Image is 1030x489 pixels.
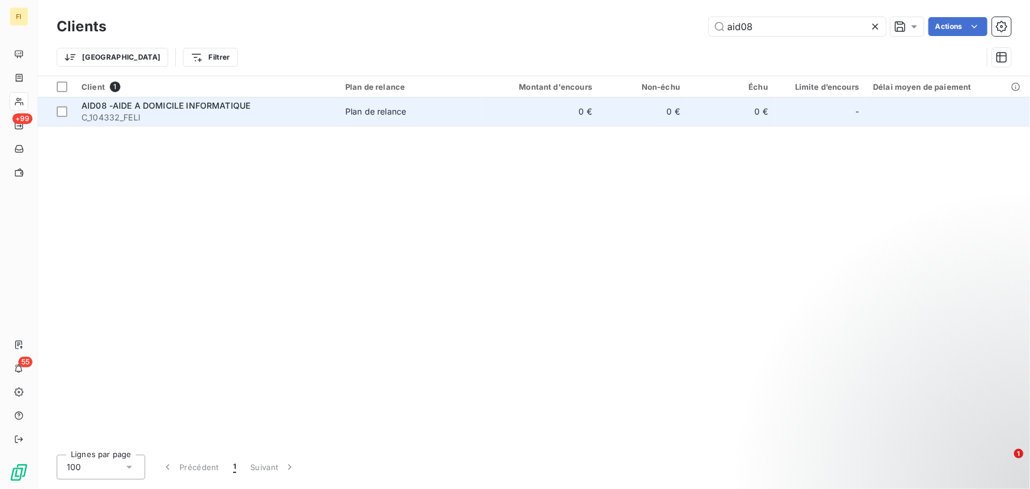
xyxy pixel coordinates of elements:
img: Logo LeanPay [9,463,28,482]
span: C_104332_FELI [81,112,331,123]
div: Montant d'encours [488,82,592,92]
iframe: Intercom live chat [990,449,1018,477]
button: Précédent [155,455,226,480]
iframe: Intercom notifications message [794,374,1030,457]
div: Plan de relance [345,106,406,118]
button: Suivant [243,455,303,480]
div: Délai moyen de paiement [873,82,1023,92]
button: Filtrer [183,48,237,67]
td: 0 € [599,97,687,126]
div: Non-échu [606,82,680,92]
span: AID08 -AIDE A DOMICILE INFORMATIQUE [81,100,250,110]
span: 1 [1014,449,1024,458]
div: Limite d’encours [782,82,859,92]
span: +99 [12,113,32,124]
td: 0 € [687,97,775,126]
button: [GEOGRAPHIC_DATA] [57,48,168,67]
span: 1 [233,461,236,473]
div: Échu [694,82,768,92]
span: 55 [18,357,32,367]
span: - [855,106,859,118]
span: Client [81,82,105,92]
div: Plan de relance [345,82,474,92]
td: 0 € [481,97,599,126]
input: Rechercher [709,17,886,36]
span: 1 [110,81,120,92]
div: FI [9,7,28,26]
button: 1 [226,455,243,480]
span: 100 [67,461,81,473]
h3: Clients [57,16,106,37]
button: Actions [928,17,988,36]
